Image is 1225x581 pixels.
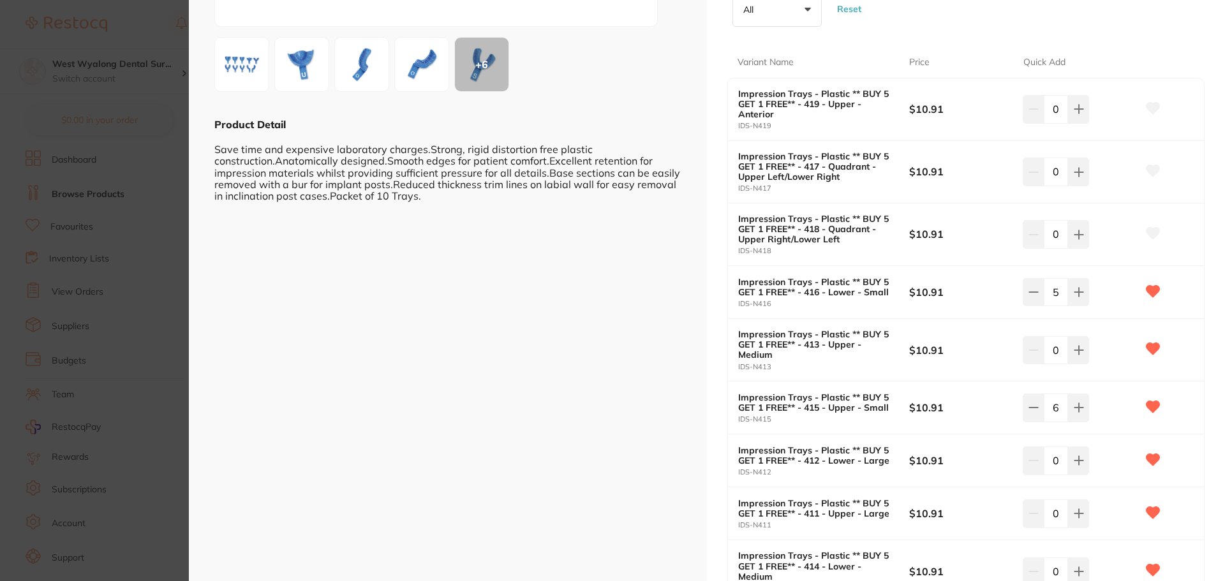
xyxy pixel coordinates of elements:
[738,521,909,529] small: IDS-N411
[738,247,909,255] small: IDS-N418
[738,329,892,360] b: Impression Trays - Plastic ** BUY 5 GET 1 FREE** - 413 - Upper - Medium
[909,102,1012,116] b: $10.91
[738,300,909,308] small: IDS-N416
[738,392,892,413] b: Impression Trays - Plastic ** BUY 5 GET 1 FREE** - 415 - Upper - Small
[279,41,325,87] img: PTE5MjA
[454,37,509,92] button: +6
[743,4,759,15] p: All
[738,151,892,182] b: Impression Trays - Plastic ** BUY 5 GET 1 FREE** - 417 - Quadrant - Upper Left/Lower Right
[909,165,1012,179] b: $10.91
[738,550,892,581] b: Impression Trays - Plastic ** BUY 5 GET 1 FREE** - 414 - Lower - Medium
[738,122,909,130] small: IDS-N419
[738,184,909,193] small: IDS-N417
[909,401,1012,415] b: $10.91
[1023,56,1065,69] p: Quick Add
[909,343,1012,357] b: $10.91
[214,131,681,202] div: Save time and expensive laboratory charges.Strong, rigid distortion free plastic construction.Ana...
[738,445,892,466] b: Impression Trays - Plastic ** BUY 5 GET 1 FREE** - 412 - Lower - Large
[909,285,1012,299] b: $10.91
[909,453,1012,467] b: $10.91
[909,227,1012,241] b: $10.91
[738,468,909,476] small: IDS-N412
[339,41,385,87] img: PTE5MjA
[909,56,930,69] p: Price
[738,415,909,423] small: IDS-N415
[909,506,1012,520] b: $10.91
[738,277,892,297] b: Impression Trays - Plastic ** BUY 5 GET 1 FREE** - 416 - Lower - Small
[738,214,892,244] b: Impression Trays - Plastic ** BUY 5 GET 1 FREE** - 418 - Quadrant - Upper Right/Lower Left
[738,56,794,69] p: Variant Name
[738,498,892,518] b: Impression Trays - Plastic ** BUY 5 GET 1 FREE** - 411 - Upper - Large
[909,564,1012,578] b: $10.91
[214,118,286,131] b: Product Detail
[219,41,265,87] img: MjA
[738,363,909,371] small: IDS-N413
[455,38,509,91] div: + 6
[399,41,445,87] img: PTE5MjA
[738,89,892,119] b: Impression Trays - Plastic ** BUY 5 GET 1 FREE** - 419 - Upper - Anterior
